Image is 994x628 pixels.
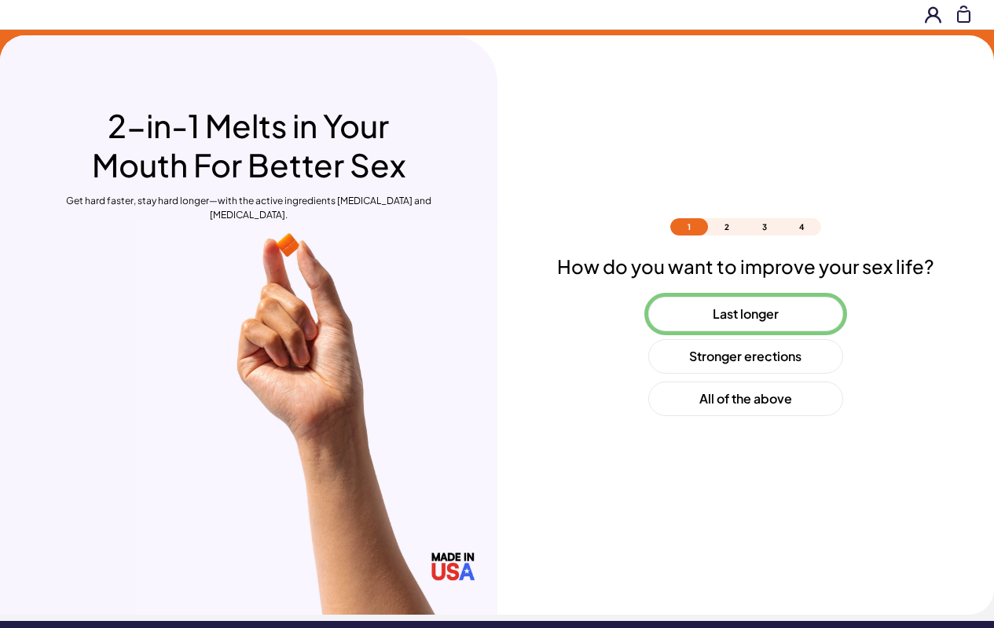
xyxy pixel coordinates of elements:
p: Get hard faster, stay hard longer—with the active ingredients [MEDICAL_DATA] and [MEDICAL_DATA]. [64,194,432,222]
li: 4 [783,218,821,235]
img: https://d2vg8gw4qal5ip.cloudfront.net/uploads/2025/02/quiz-img.jpg [136,222,497,615]
h1: 2-in-1 Melts in Your Mouth For Better Sex [64,106,432,185]
h2: How do you want to improve your sex life? [557,254,934,278]
button: Last longer [648,297,843,331]
button: All of the above [648,382,843,416]
li: 1 [670,218,708,235]
li: 3 [746,218,783,235]
button: Stronger erections [648,339,843,374]
li: 2 [708,218,746,235]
